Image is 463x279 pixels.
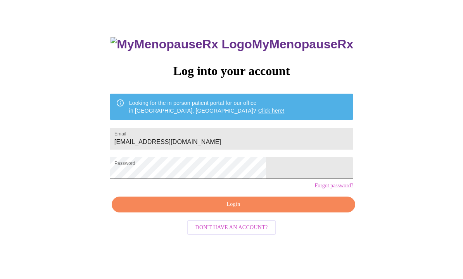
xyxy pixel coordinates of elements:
[187,221,276,236] button: Don't have an account?
[314,183,353,189] a: Forgot password?
[110,64,353,79] h3: Log into your account
[112,197,355,213] button: Login
[111,38,353,52] h3: MyMenopauseRx
[121,200,346,210] span: Login
[195,223,268,233] span: Don't have an account?
[129,96,285,118] div: Looking for the in person patient portal for our office in [GEOGRAPHIC_DATA], [GEOGRAPHIC_DATA]?
[258,108,285,114] a: Click here!
[185,224,278,231] a: Don't have an account?
[111,38,252,52] img: MyMenopauseRx Logo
